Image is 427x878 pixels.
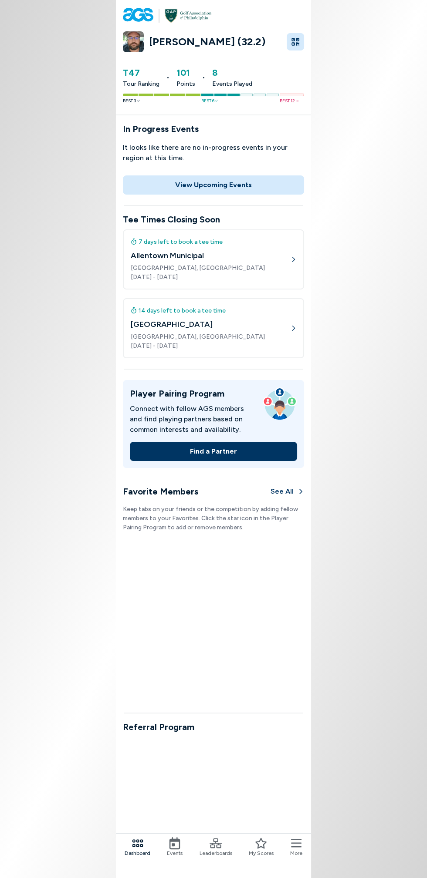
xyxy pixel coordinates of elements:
[166,73,169,82] span: •
[212,66,252,79] span: 8
[123,229,304,293] a: 7 days left to book a tee timeAllentown Municipal[GEOGRAPHIC_DATA], [GEOGRAPHIC_DATA][DATE] - [DATE]
[123,122,304,135] h3: In Progress Events
[125,837,150,857] a: Dashboard
[123,485,198,498] h3: Favorite Members
[290,849,302,857] span: More
[123,98,140,104] span: Best 3
[123,142,304,163] span: It looks like there are no in-progress events in your region at this time.
[123,213,304,226] h3: Tee Times Closing Soon
[131,332,290,341] span: [GEOGRAPHIC_DATA], [GEOGRAPHIC_DATA]
[123,66,159,79] span: T47
[125,849,150,857] span: Dashboard
[130,387,256,400] h3: Player Pairing Program
[123,79,159,88] span: Tour Ranking
[176,79,195,88] span: Points
[123,298,304,362] a: 14 days left to book a tee time[GEOGRAPHIC_DATA][GEOGRAPHIC_DATA], [GEOGRAPHIC_DATA][DATE] - [DATE]
[131,306,290,315] div: 14 days left to book a tee time
[202,73,205,82] span: •
[165,9,211,23] img: logo
[280,98,298,104] span: Best 12
[149,36,281,48] a: [PERSON_NAME] (32.2)
[123,175,304,195] button: View Upcoming Events
[123,31,144,52] img: avatar
[167,849,183,857] span: Events
[249,849,274,857] span: My Scores
[200,837,232,857] a: Leaderboards
[131,319,290,330] h4: [GEOGRAPHIC_DATA]
[212,79,252,88] span: Events Played
[176,66,195,79] span: 101
[123,505,304,532] p: Keep tabs on your friends or the competition by adding fellow members to your Favorites. Click th...
[271,482,304,501] button: See All
[123,720,194,733] h3: Referral Program
[200,849,232,857] span: Leaderboards
[130,404,256,435] p: Connect with fellow AGS members and find playing partners based on common interests and availabil...
[201,98,218,104] span: Best 6
[130,442,297,461] button: Find a Partner
[249,837,274,857] a: My Scores
[131,263,290,272] span: [GEOGRAPHIC_DATA], [GEOGRAPHIC_DATA]
[131,341,290,350] span: [DATE] - [DATE]
[131,272,290,282] span: [DATE] - [DATE]
[290,837,302,857] button: More
[131,237,290,246] div: 7 days left to book a tee time
[131,250,290,262] h4: Allentown Municipal
[167,837,183,857] a: Events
